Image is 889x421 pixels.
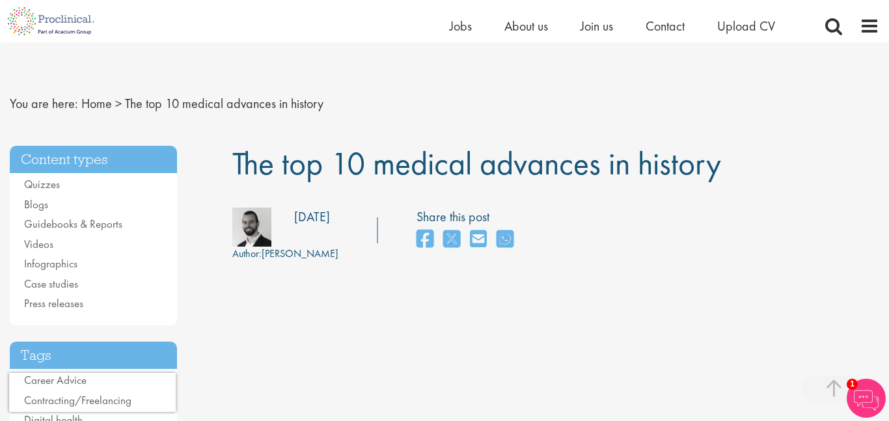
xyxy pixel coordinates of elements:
a: Jobs [450,18,472,34]
a: Blogs [24,197,48,211]
h3: Tags [10,342,177,370]
a: Infographics [24,256,77,271]
a: Upload CV [717,18,775,34]
span: 1 [847,379,858,390]
a: Join us [581,18,613,34]
span: The top 10 medical advances in history [125,95,323,112]
span: Author: [232,247,262,260]
div: [PERSON_NAME] [232,247,338,262]
h3: Content types [10,146,177,174]
a: share on whats app [497,226,513,254]
span: The top 10 medical advances in history [232,143,721,184]
a: share on twitter [443,226,460,254]
span: > [115,95,122,112]
a: share on email [470,226,487,254]
a: share on facebook [417,226,433,254]
div: [DATE] [294,208,330,226]
a: Case studies [24,277,78,291]
a: Guidebooks & Reports [24,217,122,231]
img: Chatbot [847,379,886,418]
a: About us [504,18,548,34]
a: Contact [646,18,685,34]
label: Share this post [417,208,520,226]
a: Videos [24,237,53,251]
iframe: reCAPTCHA [9,373,176,412]
a: Press releases [24,296,83,310]
a: breadcrumb link [81,95,112,112]
img: 76d2c18e-6ce3-4617-eefd-08d5a473185b [232,208,271,247]
a: Quizzes [24,177,60,191]
span: You are here: [10,95,78,112]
